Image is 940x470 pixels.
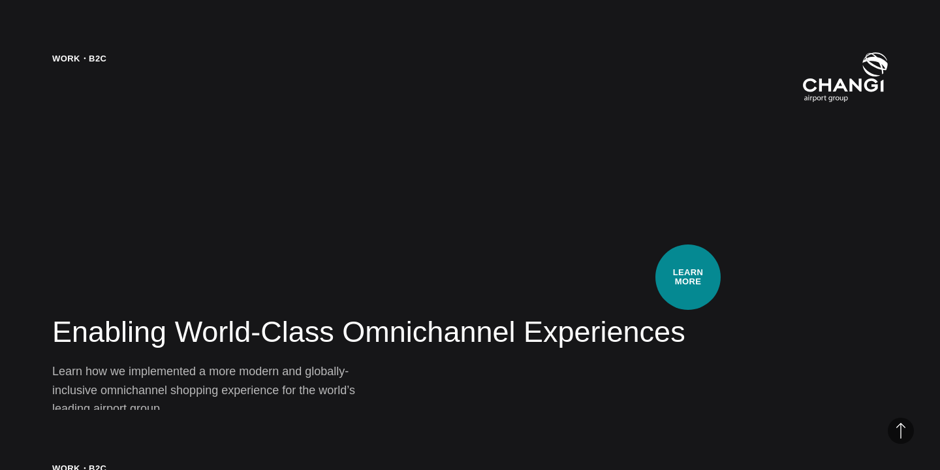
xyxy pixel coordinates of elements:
[888,418,914,444] button: Back to Top
[52,52,106,103] div: Work・B2C
[52,312,888,352] h2: Enabling World-Class Omnichannel Experiences
[52,362,379,418] p: Learn how we implemented a more modern and globally-inclusive omnichannel shopping experience for...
